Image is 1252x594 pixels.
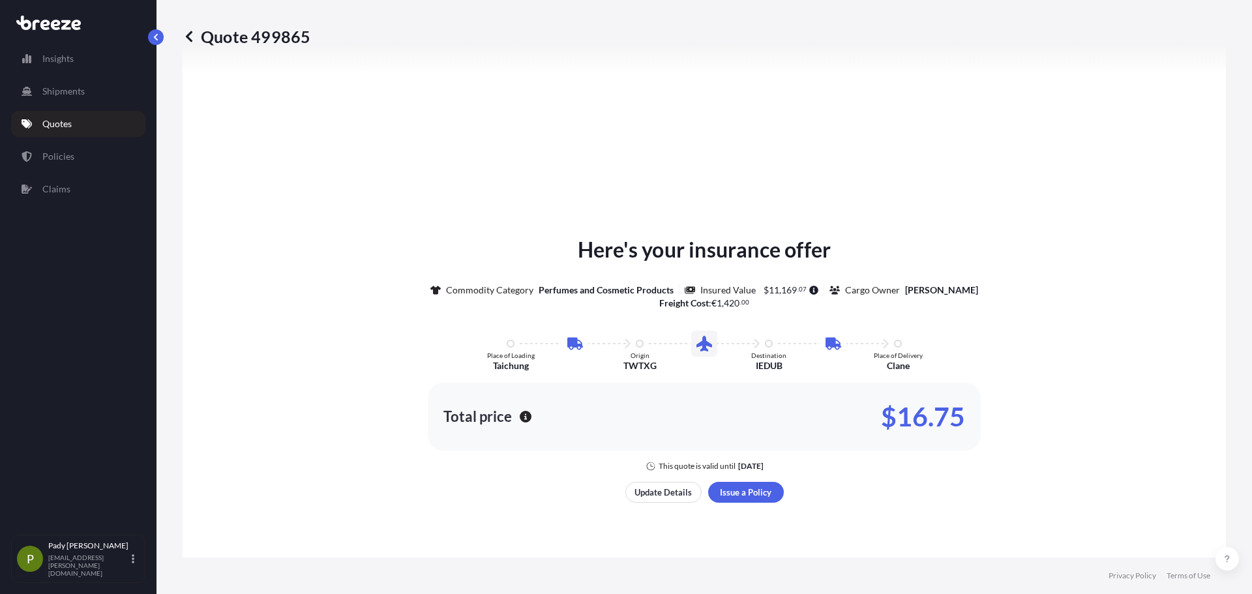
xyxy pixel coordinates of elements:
a: Terms of Use [1167,571,1210,581]
span: , [779,286,781,295]
a: Insights [11,46,145,72]
p: Insured Value [700,284,756,297]
span: , [722,299,724,308]
a: Shipments [11,78,145,104]
p: Claims [42,183,70,196]
p: [DATE] [738,461,764,471]
span: . [797,287,799,291]
p: Quotes [42,117,72,130]
span: 11 [769,286,779,295]
p: Place of Loading [487,351,535,359]
p: Insights [42,52,74,65]
span: 1 [717,299,722,308]
p: Taichung [493,359,529,372]
p: IEDUB [756,359,782,372]
a: Claims [11,176,145,202]
a: Policies [11,143,145,170]
button: Issue a Policy [708,482,784,503]
span: € [711,299,717,308]
span: . [740,300,741,304]
p: $16.75 [881,406,965,427]
p: [PERSON_NAME] [905,284,978,297]
span: 07 [799,287,807,291]
p: TWTXG [623,359,657,372]
b: Freight Cost [659,297,709,308]
p: Clane [887,359,910,372]
p: Place of Delivery [874,351,923,359]
p: Total price [443,410,512,423]
p: Issue a Policy [720,486,771,499]
a: Quotes [11,111,145,137]
p: Update Details [634,486,692,499]
p: Shipments [42,85,85,98]
p: Here's your insurance offer [578,234,831,265]
p: Perfumes and Cosmetic Products [539,284,674,297]
p: This quote is valid until [659,461,736,471]
p: Pady [PERSON_NAME] [48,541,129,551]
p: Commodity Category [446,284,533,297]
span: 169 [781,286,797,295]
span: 420 [724,299,739,308]
p: Quote 499865 [183,26,310,47]
span: $ [764,286,769,295]
button: Update Details [625,482,702,503]
a: Privacy Policy [1109,571,1156,581]
span: 00 [741,300,749,304]
p: Policies [42,150,74,163]
p: Origin [631,351,649,359]
p: Cargo Owner [845,284,900,297]
p: : [659,297,750,310]
span: P [27,552,34,565]
p: Destination [751,351,786,359]
p: [EMAIL_ADDRESS][PERSON_NAME][DOMAIN_NAME] [48,554,129,577]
